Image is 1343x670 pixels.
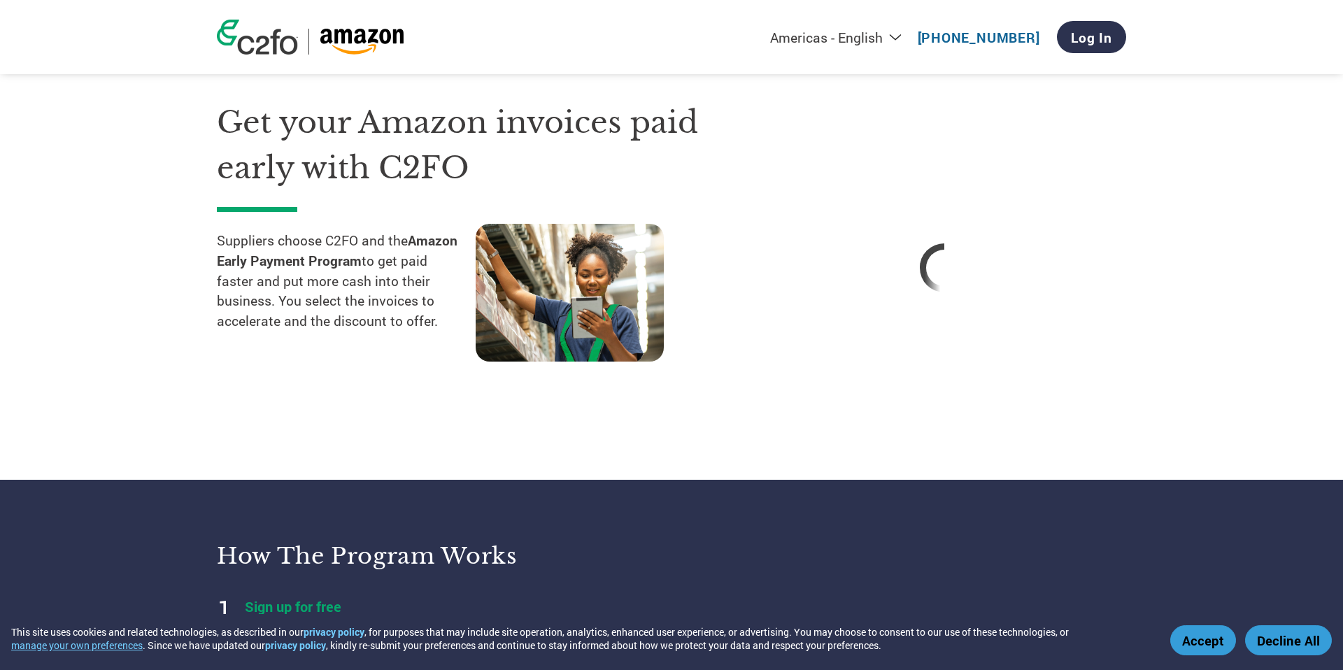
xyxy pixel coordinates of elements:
[245,597,595,615] h4: Sign up for free
[217,231,476,350] p: Suppliers choose C2FO and the to get paid faster and put more cash into their business. You selec...
[476,224,664,362] img: supply chain worker
[217,542,654,570] h3: How the program works
[217,231,457,269] strong: Amazon Early Payment Program
[217,100,720,190] h1: Get your Amazon invoices paid early with C2FO
[918,29,1040,46] a: [PHONE_NUMBER]
[265,639,326,652] a: privacy policy
[1245,625,1332,655] button: Decline All
[320,29,404,55] img: Amazon
[11,639,143,652] button: manage your own preferences
[1170,625,1236,655] button: Accept
[11,625,1150,652] div: This site uses cookies and related technologies, as described in our , for purposes that may incl...
[217,20,298,55] img: c2fo logo
[1057,21,1126,53] a: Log In
[304,625,364,639] a: privacy policy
